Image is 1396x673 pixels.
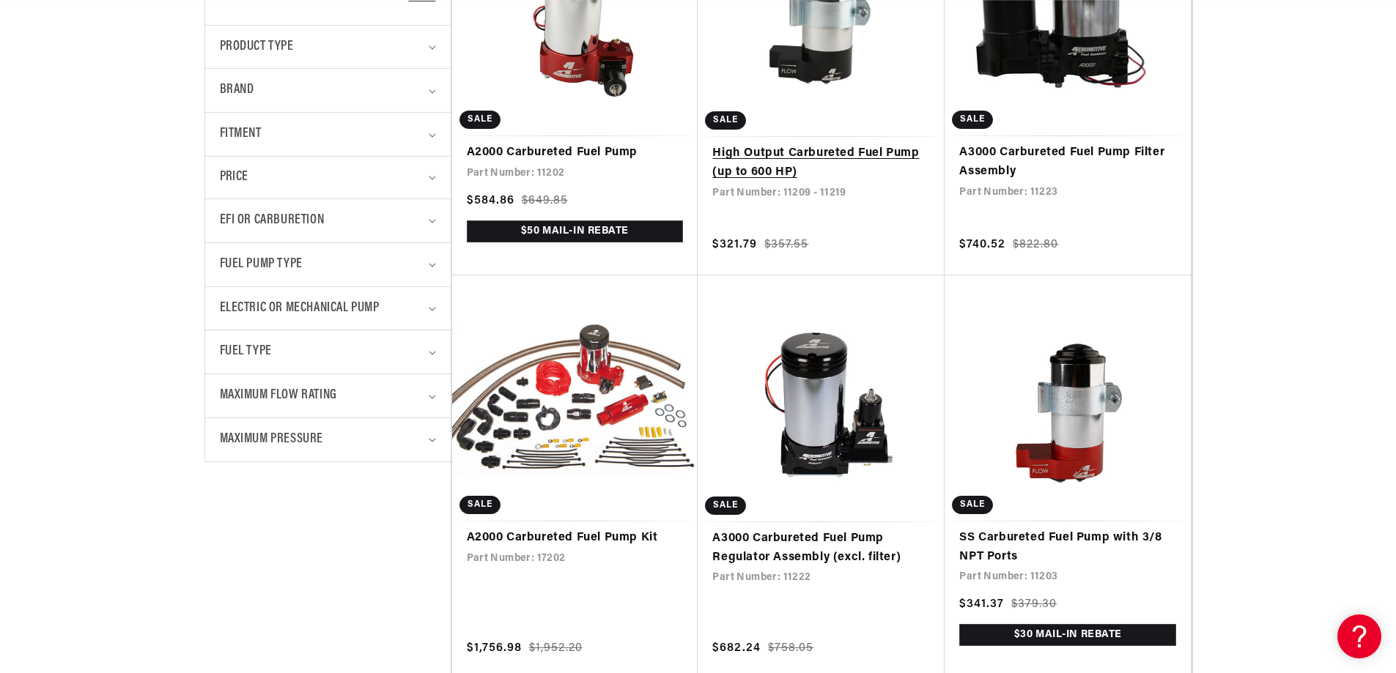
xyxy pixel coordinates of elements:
summary: Fuel Pump Type (0 selected) [220,243,436,286]
a: A3000 Carbureted Fuel Pump Regulator Assembly (excl. filter) [712,529,930,567]
a: High Output Carbureted Fuel Pump (up to 600 HP) [712,144,930,182]
summary: EFI or Carburetion (0 selected) [220,199,436,242]
a: SS Carbureted Fuel Pump with 3/8 NPT Ports [959,529,1176,566]
summary: Maximum Flow Rating (0 selected) [220,374,436,417]
summary: Fitment (0 selected) [220,113,436,156]
summary: Product type (0 selected) [220,26,436,69]
a: A2000 Carbureted Fuel Pump Kit [467,529,684,548]
summary: Electric or Mechanical Pump (0 selected) [220,287,436,330]
a: A2000 Carbureted Fuel Pump [467,144,684,163]
span: Product type [220,37,294,58]
span: Price [220,168,248,187]
summary: Fuel Type (0 selected) [220,330,436,373]
summary: Price [220,157,436,198]
span: Maximum Pressure [220,429,324,450]
span: Electric or Mechanical Pump [220,298,380,319]
span: Fitment [220,124,262,145]
span: EFI or Carburetion [220,210,325,231]
summary: Maximum Pressure (0 selected) [220,418,436,461]
span: Brand [220,80,254,101]
span: Fuel Type [220,341,272,362]
span: Maximum Flow Rating [220,385,337,406]
summary: Brand (0 selected) [220,69,436,112]
a: A3000 Carbureted Fuel Pump Filter Assembly [959,144,1176,181]
span: Fuel Pump Type [220,254,303,275]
